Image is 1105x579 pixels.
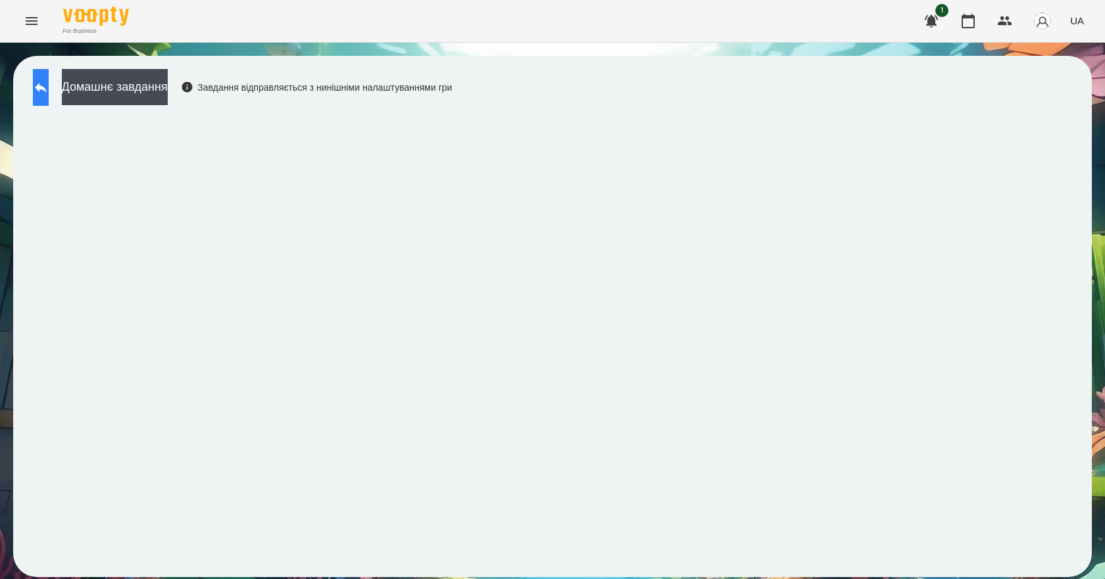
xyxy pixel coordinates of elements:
button: Домашнє завдання [62,69,168,105]
span: UA [1070,14,1084,28]
button: Menu [16,5,47,37]
button: UA [1065,9,1089,33]
div: Завдання відправляється з нинішніми налаштуваннями гри [181,81,453,94]
img: Voopty Logo [63,7,129,26]
span: 1 [935,4,948,17]
img: avatar_s.png [1033,12,1052,30]
span: For Business [63,27,129,35]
